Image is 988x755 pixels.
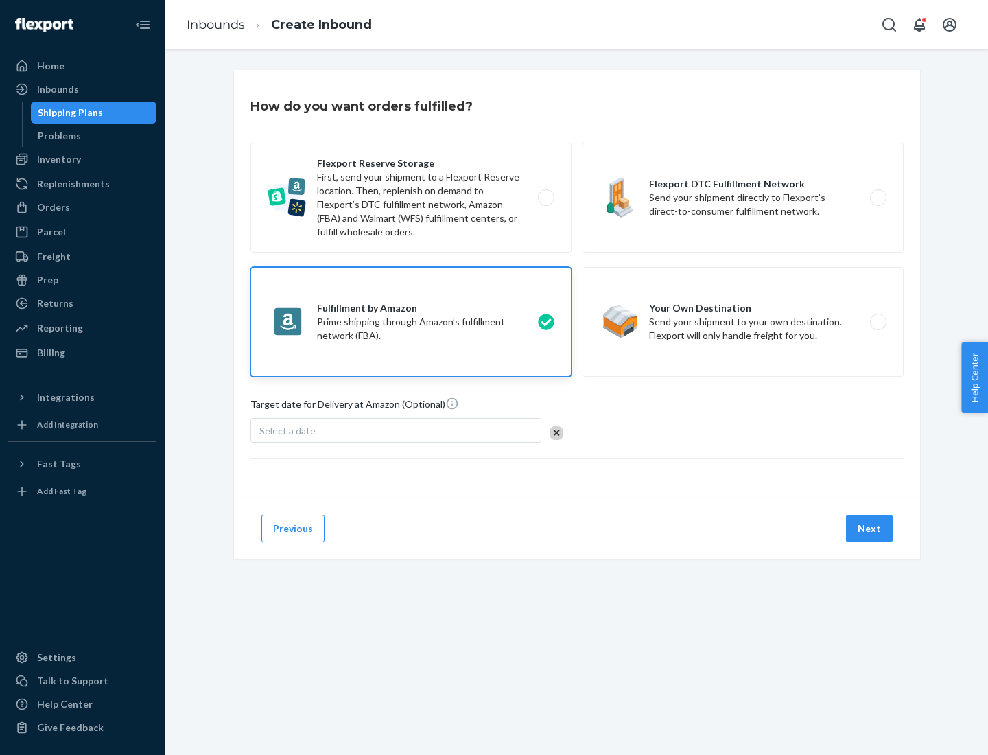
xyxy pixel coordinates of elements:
[8,269,156,291] a: Prep
[8,317,156,339] a: Reporting
[37,273,58,287] div: Prep
[37,346,65,360] div: Billing
[37,651,76,664] div: Settings
[8,148,156,170] a: Inventory
[261,515,325,542] button: Previous
[8,246,156,268] a: Freight
[176,5,383,45] ol: breadcrumbs
[129,11,156,38] button: Close Navigation
[37,485,86,497] div: Add Fast Tag
[8,292,156,314] a: Returns
[8,717,156,739] button: Give Feedback
[37,457,81,471] div: Fast Tags
[37,250,71,264] div: Freight
[187,17,245,32] a: Inbounds
[8,386,156,408] button: Integrations
[936,11,963,38] button: Open account menu
[37,297,73,310] div: Returns
[31,102,157,124] a: Shipping Plans
[250,397,459,417] span: Target date for Delivery at Amazon (Optional)
[271,17,372,32] a: Create Inbound
[250,97,473,115] h3: How do you want orders fulfilled?
[37,59,64,73] div: Home
[259,425,316,437] span: Select a date
[961,342,988,413] button: Help Center
[37,721,104,734] div: Give Feedback
[37,200,70,214] div: Orders
[875,11,903,38] button: Open Search Box
[846,515,893,542] button: Next
[8,453,156,475] button: Fast Tags
[15,18,73,32] img: Flexport logo
[37,674,108,688] div: Talk to Support
[37,152,81,166] div: Inventory
[906,11,933,38] button: Open notifications
[8,414,156,436] a: Add Integration
[8,693,156,715] a: Help Center
[37,391,95,404] div: Integrations
[37,321,83,335] div: Reporting
[37,225,66,239] div: Parcel
[8,670,156,692] a: Talk to Support
[8,647,156,669] a: Settings
[8,480,156,502] a: Add Fast Tag
[38,106,103,119] div: Shipping Plans
[8,78,156,100] a: Inbounds
[31,125,157,147] a: Problems
[8,196,156,218] a: Orders
[37,697,93,711] div: Help Center
[37,419,98,430] div: Add Integration
[8,173,156,195] a: Replenishments
[8,342,156,364] a: Billing
[38,129,81,143] div: Problems
[37,177,110,191] div: Replenishments
[8,55,156,77] a: Home
[8,221,156,243] a: Parcel
[37,82,79,96] div: Inbounds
